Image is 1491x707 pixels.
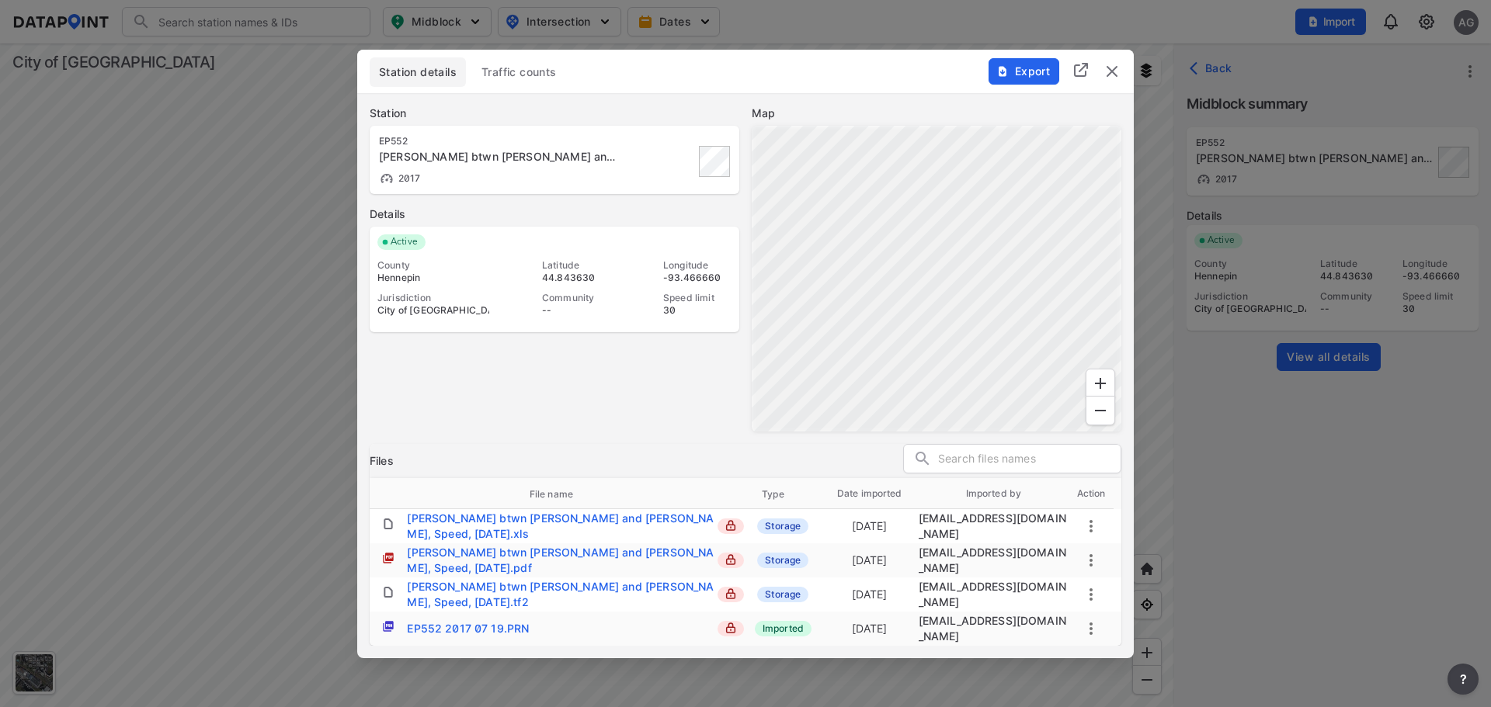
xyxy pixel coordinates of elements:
span: Imported [755,621,812,636]
div: -- [542,304,610,317]
button: more [1082,619,1100,638]
td: [DATE] [821,580,919,609]
span: Type [762,487,805,501]
img: pdf.8ad9566d.svg [382,552,394,564]
h3: Files [370,453,394,469]
div: -93.466660 [663,272,732,284]
span: ? [1457,670,1469,688]
img: file.af1f9d02.svg [382,518,394,530]
span: Export [997,64,1049,79]
div: Zoom Out [1086,396,1115,425]
svg: Zoom Out [1091,401,1110,420]
div: basic tabs example [370,57,1121,87]
label: Map [752,106,1121,121]
button: more [1448,664,1479,695]
img: file.af1f9d02.svg [382,586,394,598]
span: File name [530,487,593,501]
img: lock_close.8fab59a9.svg [725,588,736,599]
span: Active [384,234,426,250]
td: [DATE] [821,511,919,541]
td: [DATE] [821,546,919,575]
div: Mitchell Rd btwn Blakeney and Victoria, Speed, 7-18-2017.pdf [407,545,715,576]
span: 2017 [394,172,421,184]
button: Export [989,58,1059,85]
div: City of [GEOGRAPHIC_DATA] [377,304,489,317]
button: delete [1103,62,1121,81]
span: Station details [379,64,457,80]
span: Storage [757,587,808,602]
div: Zoom In [1086,369,1115,398]
span: Storage [757,553,808,568]
div: Mitchell Rd btwn Blakeney Rd and Victoria Dr [379,149,617,165]
button: more [1082,517,1100,535]
label: Station [370,106,739,121]
th: Date imported [821,478,919,509]
div: Speed limit [663,292,732,304]
button: more [1082,551,1100,570]
div: EP552 2017 07 19.PRN [407,621,529,636]
div: Community [542,292,610,304]
input: Search files names [938,448,1121,471]
div: EP552 [379,135,617,147]
div: Longitude [663,259,732,272]
div: 30 [663,304,732,317]
img: close.efbf2170.svg [1103,62,1121,81]
img: full_screen.b7bf9a36.svg [1072,61,1090,79]
th: Imported by [919,478,1069,509]
span: Storage [757,518,808,534]
span: Traffic counts [481,64,557,80]
div: County [377,259,489,272]
div: mig10-adm@data-point.io [919,545,1069,576]
img: lock_close.8fab59a9.svg [725,622,736,633]
img: lock_close.8fab59a9.svg [725,520,736,531]
div: mig10-adm@data-point.io [919,613,1069,644]
td: [DATE] [821,614,919,643]
div: Mitchell Rd btwn Blakeney and Victoria, Speed, 7-18-2017.tf2 [407,579,715,610]
svg: Zoom In [1091,374,1110,393]
img: File%20-%20Download.70cf71cd.svg [996,65,1009,78]
img: _prn.4e55deb7.svg [383,621,394,632]
div: Hennepin [377,272,489,284]
img: Vehicle speed [379,171,394,186]
div: mig10-adm@data-point.io [919,579,1069,610]
label: Details [370,206,739,222]
div: 44.843630 [542,272,610,284]
th: Action [1069,478,1114,509]
div: Jurisdiction [377,292,489,304]
div: Latitude [542,259,610,272]
button: more [1082,585,1100,604]
div: mig10-adm@data-point.io [919,511,1069,542]
img: lock_close.8fab59a9.svg [725,554,736,565]
div: Mitchell Rd btwn Blakeney and Victoria, Speed, 7-18-2017.xls [407,511,715,542]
